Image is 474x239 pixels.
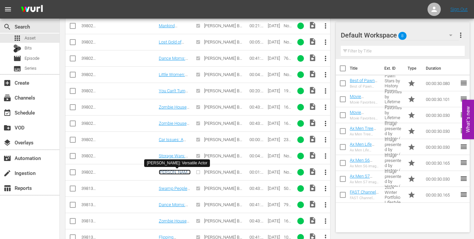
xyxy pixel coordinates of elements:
[318,34,333,50] button: more_vert
[322,54,330,62] span: more_vert
[462,100,474,139] button: Open Feedback Widget
[81,40,98,44] div: 39802320
[457,31,465,39] span: more_vert
[380,59,403,78] th: Ext. ID
[249,88,266,93] div: 00:20:07.073
[318,18,333,34] button: more_vert
[159,72,191,92] a: Little Women: [GEOGRAPHIC_DATA]: Come on Back to Me
[284,72,293,77] div: None
[350,100,379,105] div: Movie Favorites by Lifetime Promo 30
[3,169,11,177] span: Ingestion
[268,153,282,158] div: [DATE]
[350,116,379,120] div: Movie Favorites by Lifetime Promo 30
[249,72,266,77] div: 00:04:53.093
[350,132,379,136] div: Ax Men Tree image presented by History ( New logo) 30
[423,187,460,203] td: 00:00:30.165
[350,196,379,200] div: FAST Channel Miscellaneous 2024 Winter Portfolio Lifestyle Cross Channel [PERSON_NAME]
[309,70,317,78] span: Video
[382,155,405,171] td: Ax Men S6 image presented by History ( New logo) 30
[309,86,317,94] span: Video
[159,88,188,108] a: You Can't Turn That Into A House: [DATE] Trailer
[408,159,416,167] span: Promo
[249,218,266,223] div: 00:43:10.655
[284,202,293,212] span: 79859
[16,2,48,17] img: ans4CAIJ8jUAAAAAAAAAAAAAAAAAAAAAAAAgQb4GAAAAAAAAAAAAAAAAAAAAAAAAJMjXAAAAAAAAAAAAAAAAAAAAAAAAgAT5G...
[408,127,416,135] span: Promo
[382,187,405,203] td: FAST Channel Miscellaneous 2024 Winter Portfolio Lifestyle Cross Channel [PERSON_NAME]
[318,164,333,180] button: more_vert
[249,153,266,158] div: 00:04:40.895
[350,94,379,114] a: Movie Favorites by Lifetime Promo 30
[204,88,242,98] span: [PERSON_NAME] B ANY-FORM FYI 081
[350,110,379,130] a: Movie Favorites by Lifetime Promo 30
[350,158,375,183] a: Ax Men S6 image presented by History ( New logo) 30
[284,121,293,131] span: 169412
[81,88,98,93] div: 39802324
[460,79,468,87] span: reorder
[350,78,378,98] a: Best of Pawn Stars [PERSON_NAME] 30
[322,136,330,144] span: more_vert
[422,59,462,78] th: Duration
[284,88,293,98] span: 192313
[284,56,293,66] span: 76981
[341,26,458,44] div: Default Workspace
[318,181,333,197] button: more_vert
[81,56,98,61] div: 39802322
[322,87,330,95] span: more_vert
[159,186,190,196] a: Swamp People: Big Head Bites It
[268,218,282,223] div: [DATE]
[159,105,189,119] a: Zombie House Flipping: Ranger Danger
[423,107,460,123] td: 00:00:30.030
[13,65,21,73] span: Series
[322,22,330,30] span: more_vert
[322,168,330,176] span: more_vert
[159,170,191,180] a: [PERSON_NAME]: Versatile Actor
[350,59,380,78] th: Title
[204,153,244,163] span: [PERSON_NAME] B ANY-FORM AETV 081
[81,170,98,175] div: 39802330
[159,23,186,38] a: Mankind Decoded: Man and Beast
[204,137,242,147] span: [PERSON_NAME] B ANY-FORM FYI 081
[408,143,416,151] span: Promo
[350,148,379,152] div: Ax Men Life Image presented by History ( New logo) 30
[147,160,207,166] div: [PERSON_NAME]: Versatile Actor
[322,152,330,160] span: more_vert
[25,65,37,72] span: Series
[268,137,282,142] div: [DATE]
[408,111,416,119] span: Promo
[81,218,98,223] div: 39813845
[284,153,293,158] div: None
[309,168,317,176] span: Video
[318,132,333,148] button: more_vert
[350,142,375,167] a: Ax Men Life Image presented by History ( New logo) 30
[4,5,12,13] span: menu
[268,88,282,93] div: [DATE]
[318,83,333,99] button: more_vert
[284,105,293,115] span: 169416
[159,137,188,147] a: Car Issues: A Must Have Tool
[460,159,468,167] span: reorder
[159,153,188,163] a: Storage Wars: Heal the Bay
[318,116,333,131] button: more_vert
[460,143,468,151] span: reorder
[309,200,317,208] span: Video
[159,56,188,71] a: Dance Moms: Wildly Inappropriate
[268,202,282,207] div: [DATE]
[382,107,405,123] td: Movie Favorites by Lifetime Promo 30
[460,175,468,183] span: reorder
[350,164,379,168] div: Ax Men S6 image presented by History ( New logo) 30
[423,139,460,155] td: 00:00:30.030
[249,137,266,142] div: 00:00:30.485
[404,59,422,78] th: Type
[284,218,293,228] span: 169417
[309,103,317,111] span: Video
[25,35,36,41] span: Asset
[423,171,460,187] td: 00:00:30.030
[382,123,405,139] td: Ax Men Tree image presented by History ( New logo) 30
[159,218,189,238] a: Zombie House Flipping: Monster Remodel
[3,79,11,87] span: add_box
[423,123,460,139] td: 00:00:30.030
[159,202,190,217] a: Dance Moms: There's Only One Star
[309,135,317,143] span: Video
[204,218,242,228] span: [PERSON_NAME] B ANY-FORM FYI 081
